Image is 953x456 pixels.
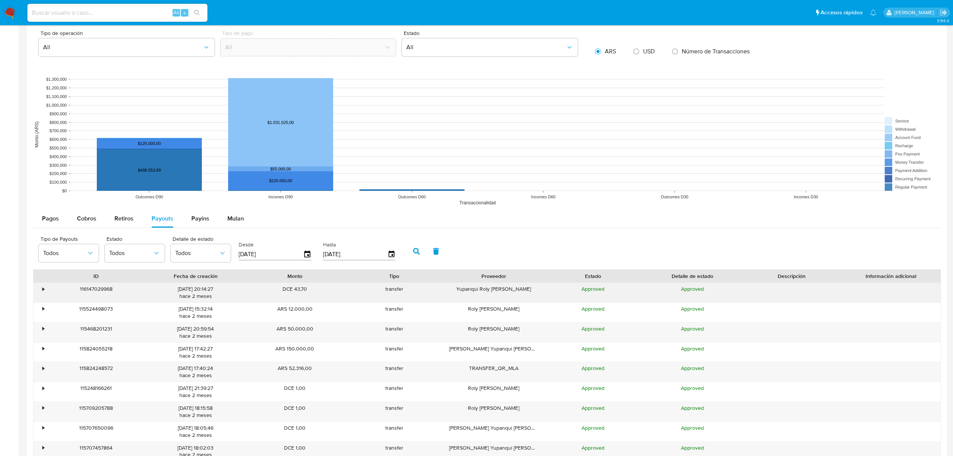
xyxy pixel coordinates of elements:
p: eliana.eguerrero@mercadolibre.com [894,9,937,16]
a: Salir [939,9,947,17]
a: Notificaciones [870,9,876,16]
span: s [183,9,186,16]
input: Buscar usuario o caso... [27,8,207,18]
span: Accesos rápidos [821,9,863,17]
span: 3.156.0 [937,18,949,24]
button: search-icon [189,8,204,18]
span: Alt [173,9,179,16]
